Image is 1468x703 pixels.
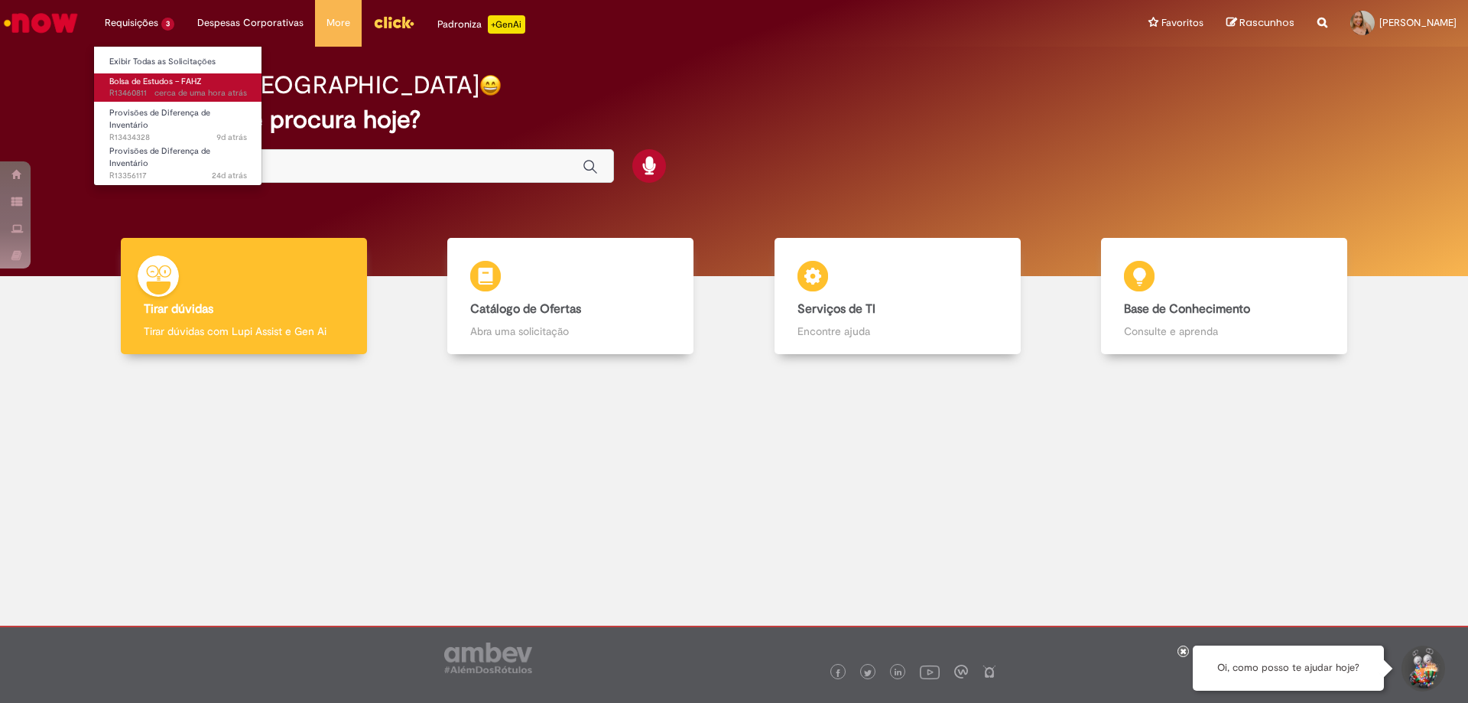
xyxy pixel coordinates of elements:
[920,662,940,682] img: logo_footer_youtube.png
[197,15,304,31] span: Despesas Corporativas
[373,11,414,34] img: click_logo_yellow_360x200.png
[94,54,262,70] a: Exibir Todas as Solicitações
[1124,301,1250,317] b: Base de Conhecimento
[216,132,247,143] span: 9d atrás
[982,665,996,679] img: logo_footer_naosei.png
[154,87,247,99] time: 29/08/2025 08:42:04
[954,665,968,679] img: logo_footer_workplace.png
[161,18,174,31] span: 3
[479,74,502,96] img: happy-face.png
[797,324,998,339] p: Encontre ajuda
[408,238,735,355] a: Catálogo de Ofertas Abra uma solicitação
[470,301,581,317] b: Catálogo de Ofertas
[132,106,1336,133] h2: O que você procura hoje?
[94,105,262,138] a: Aberto R13434328 : Provisões de Diferença de Inventário
[326,15,350,31] span: More
[444,643,532,673] img: logo_footer_ambev_rotulo_gray.png
[1161,15,1203,31] span: Favoritos
[94,73,262,102] a: Aberto R13460811 : Bolsa de Estudos – FAHZ
[154,87,247,99] span: cerca de uma hora atrás
[797,301,875,317] b: Serviços de TI
[1379,16,1457,29] span: [PERSON_NAME]
[212,170,247,181] span: 24d atrás
[1193,646,1384,691] div: Oi, como posso te ajudar hoje?
[2,8,80,38] img: ServiceNow
[895,669,902,678] img: logo_footer_linkedin.png
[470,324,671,339] p: Abra uma solicitação
[734,238,1061,355] a: Serviços de TI Encontre ajuda
[94,143,262,176] a: Aberto R13356117 : Provisões de Diferença de Inventário
[1399,646,1445,692] button: Iniciar Conversa de Suporte
[1239,15,1294,30] span: Rascunhos
[109,170,247,182] span: R13356117
[144,324,344,339] p: Tirar dúvidas com Lupi Assist e Gen Ai
[864,669,872,677] img: logo_footer_twitter.png
[80,238,408,355] a: Tirar dúvidas Tirar dúvidas com Lupi Assist e Gen Ai
[834,669,842,677] img: logo_footer_facebook.png
[109,107,210,131] span: Provisões de Diferença de Inventário
[212,170,247,181] time: 05/08/2025 15:20:05
[1124,324,1324,339] p: Consulte e aprenda
[93,46,262,186] ul: Requisições
[144,301,213,317] b: Tirar dúvidas
[109,76,202,87] span: Bolsa de Estudos – FAHZ
[1226,16,1294,31] a: Rascunhos
[109,132,247,144] span: R13434328
[437,15,525,34] div: Padroniza
[132,72,479,99] h2: Bom dia, [GEOGRAPHIC_DATA]
[488,15,525,34] p: +GenAi
[105,15,158,31] span: Requisições
[216,132,247,143] time: 20/08/2025 23:00:42
[109,145,210,169] span: Provisões de Diferença de Inventário
[109,87,247,99] span: R13460811
[1061,238,1388,355] a: Base de Conhecimento Consulte e aprenda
